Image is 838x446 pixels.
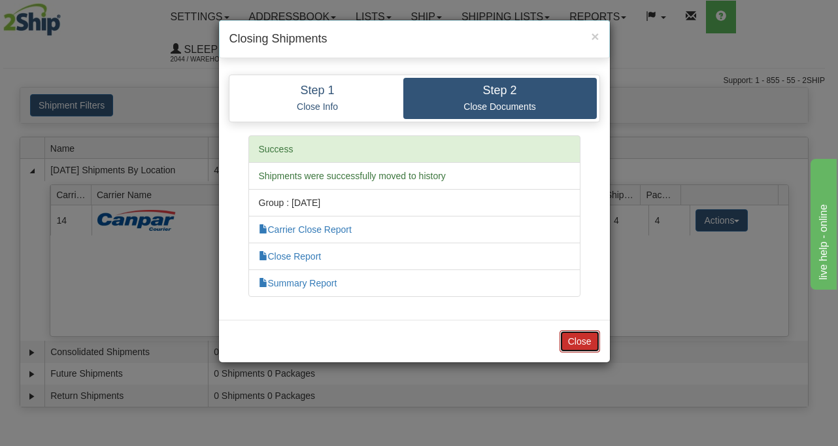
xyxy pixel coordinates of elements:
li: Success [248,135,580,163]
a: Summary Report [259,278,337,288]
p: Close Documents [413,101,587,112]
a: Step 2 Close Documents [403,78,597,119]
li: Group : [DATE] [248,189,580,216]
div: live help - online [10,8,121,24]
a: Close Report [259,251,322,262]
a: Step 1 Close Info [232,78,403,119]
h4: Step 2 [413,84,587,97]
button: Close [560,330,600,352]
li: Shipments were successfully moved to history [248,162,580,190]
a: Carrier Close Report [259,224,352,235]
button: Close [591,29,599,43]
p: Close Info [242,101,394,112]
h4: Step 1 [242,84,394,97]
h4: Closing Shipments [229,31,599,48]
span: × [591,29,599,44]
iframe: chat widget [808,156,837,290]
